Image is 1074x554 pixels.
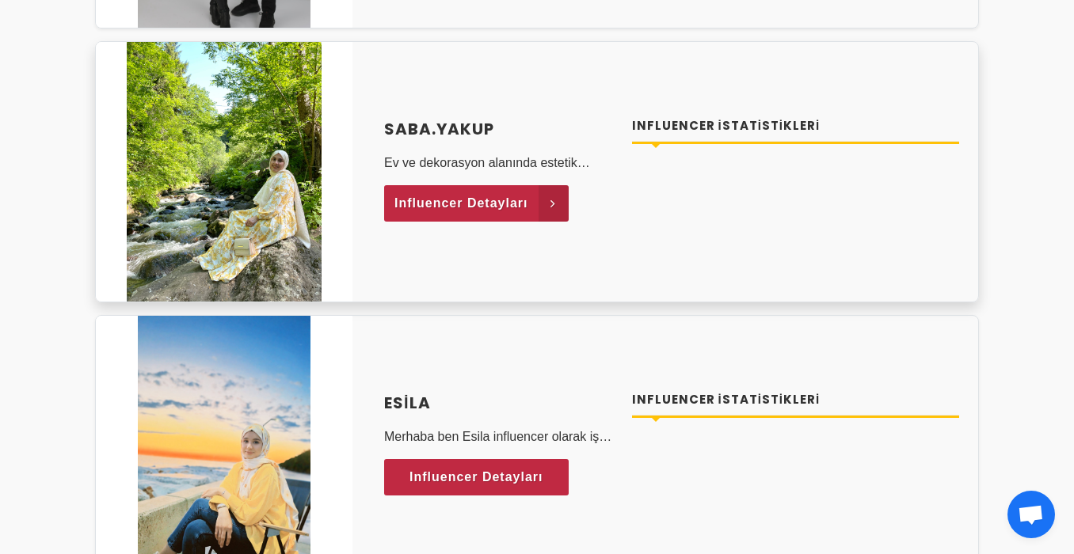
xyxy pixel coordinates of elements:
[394,192,528,215] span: Influencer Detayları
[384,154,613,173] p: Ev ve dekorasyon alanında estetik fikirlerin buluşacağı bir profil...
[384,427,613,446] p: Merhaba ben Esila influencer olarak iş birliği çalışmaları yapmak isterim
[384,117,613,141] a: saba.yakup
[384,185,569,222] a: Influencer Detayları
[384,391,613,415] a: Esila
[409,465,543,489] span: Influencer Detayları
[1007,491,1055,538] div: Açık sohbet
[632,391,960,409] h4: Influencer İstatistikleri
[384,459,569,495] a: Influencer Detayları
[632,117,960,135] h4: Influencer İstatistikleri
